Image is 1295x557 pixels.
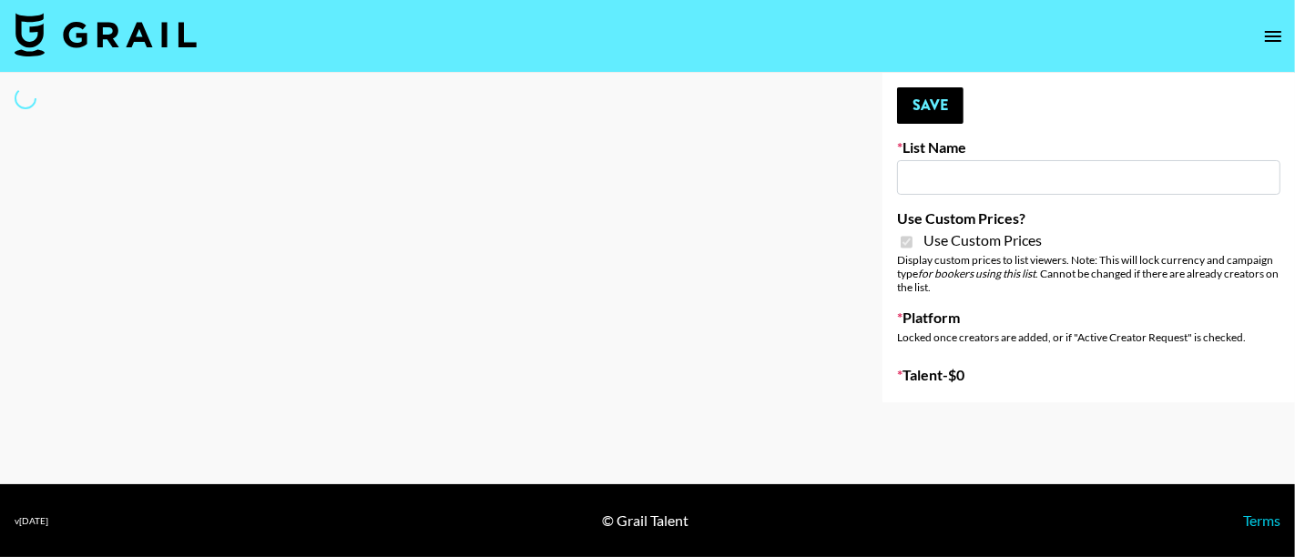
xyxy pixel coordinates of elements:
span: Use Custom Prices [923,231,1042,249]
label: Platform [897,309,1280,327]
label: Talent - $ 0 [897,366,1280,384]
button: Save [897,87,964,124]
button: open drawer [1255,18,1291,55]
div: © Grail Talent [603,511,689,530]
div: Locked once creators are added, or if "Active Creator Request" is checked. [897,330,1280,344]
div: v [DATE] [15,515,48,527]
label: Use Custom Prices? [897,209,1280,228]
img: Grail Talent [15,13,197,56]
em: for bookers using this list [918,267,1035,280]
div: Display custom prices to list viewers. Note: This will lock currency and campaign type . Cannot b... [897,253,1280,294]
a: Terms [1243,511,1280,529]
label: List Name [897,138,1280,157]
